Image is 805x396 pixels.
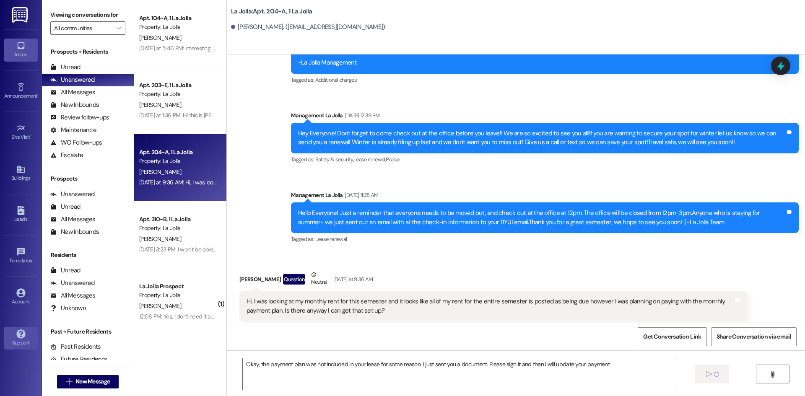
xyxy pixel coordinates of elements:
span: Praise [386,156,400,163]
div: Apt. 104~A, 1 La Jolla [139,14,217,23]
div: Past Residents [50,342,101,351]
span: New Message [75,377,110,386]
button: Share Conversation via email [711,327,797,346]
a: Buildings [4,162,38,185]
div: [DATE] 12:39 PM [343,111,379,120]
a: Templates • [4,245,38,267]
a: Site Visit • [4,121,38,144]
div: [DATE] 11:28 AM [343,191,378,199]
div: Unread [50,202,80,211]
span: [PERSON_NAME] [139,302,181,310]
div: Escalate [50,151,83,160]
span: Lease renewal [315,236,347,243]
div: Property: La Jolla [139,23,217,31]
a: Inbox [4,39,38,61]
div: Prospects + Residents [42,47,134,56]
div: All Messages [50,291,95,300]
a: Account [4,286,38,308]
span: [PERSON_NAME] [139,101,181,109]
div: Unanswered [50,75,95,84]
div: Tagged as: [239,321,747,334]
div: Property: La Jolla [139,90,217,98]
div: All Messages [50,88,95,97]
div: Unanswered [50,279,95,287]
input: All communities [54,21,112,35]
button: New Message [57,375,119,388]
div: [DATE] 3:23 PM: I won’t be able to pay [DATE] I guess because your office is closed and I can’t g... [139,246,514,253]
span: Lease renewal , [353,156,386,163]
span: • [32,256,34,262]
div: Tagged as: [291,233,799,245]
div: Future Residents [50,355,107,364]
span: • [30,133,31,139]
textarea: Okay, the payment plan was not included in your lease for some reason. I just sent you a document... [243,358,675,390]
span: Safety & security , [315,156,353,163]
i:  [116,25,121,31]
div: Unanswered [50,190,95,199]
span: [PERSON_NAME] [139,235,181,243]
label: Viewing conversations for [50,8,125,21]
div: Management La Jolla [291,111,799,123]
div: [DATE] at 1:36 PM: Hi this is [PERSON_NAME]. I'm waiting to pay rent [DATE] as I want to pay for ... [139,111,525,119]
div: Apt. 310~B, 1 La Jolla [139,215,217,224]
div: Hey Everyone! Don't forget to come check out at the office before you leave!! We are so excited t... [298,129,785,147]
i:  [66,378,72,385]
a: Leads [4,203,38,226]
div: Property: La Jolla [139,157,217,166]
div: Past + Future Residents [42,327,134,336]
div: Unread [50,266,80,275]
div: Question [283,274,305,285]
button: Get Conversation Link [638,327,706,346]
span: [PERSON_NAME] [139,34,181,41]
i:  [706,371,712,378]
div: Tagged as: [291,153,799,166]
span: Get Conversation Link [643,332,701,341]
div: Tagged as: [291,74,799,86]
div: Prospects [42,174,134,183]
div: New Inbounds [50,101,99,109]
div: Management La Jolla [291,191,799,202]
div: Maintenance [50,126,96,135]
div: Review follow-ups [50,113,109,122]
div: La Jolla Prospect [139,282,217,291]
div: Property: La Jolla [139,291,217,300]
i:  [769,371,776,378]
span: Additional charges [315,76,357,83]
div: All Messages [50,215,95,224]
div: [DATE] at 5:46 PM: interesting because i am all registered for classes i'll call [DATE] and see w... [139,44,554,52]
img: ResiDesk Logo [12,7,29,23]
div: Neutral [309,270,329,288]
div: Apt. 204~A, 1 La Jolla [139,148,217,157]
b: La Jolla: Apt. 204~A, 1 La Jolla [231,7,312,16]
span: [PERSON_NAME] [139,168,181,176]
div: Residents [42,251,134,259]
div: Hi, I was looking at my monthly rent for this semester and it looks like all of my rent for the e... [247,297,734,315]
div: Apt. 203~E, 1 La Jolla [139,81,217,90]
div: New Inbounds [50,228,99,236]
span: Share Conversation via email [717,332,791,341]
div: Property: La Jolla [139,224,217,233]
div: [DATE] at 9:36 AM: Hi, I was looking at my monthly rent for this semester and it looks like all o... [139,179,752,186]
a: Support [4,327,38,349]
div: [PERSON_NAME] [239,270,747,291]
div: [PERSON_NAME]. ([EMAIL_ADDRESS][DOMAIN_NAME]) [231,23,385,31]
div: Hello Everyone! Just a reminder that everyone needs to be moved out, and check out at the office ... [298,209,785,227]
div: 12:08 PM: Yes, I don't need it anymore [139,313,229,320]
div: [DATE] at 9:36 AM [331,275,373,284]
div: Unread [50,63,80,72]
span: • [37,92,39,98]
div: WO Follow-ups [50,138,102,147]
div: Unknown [50,304,86,313]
